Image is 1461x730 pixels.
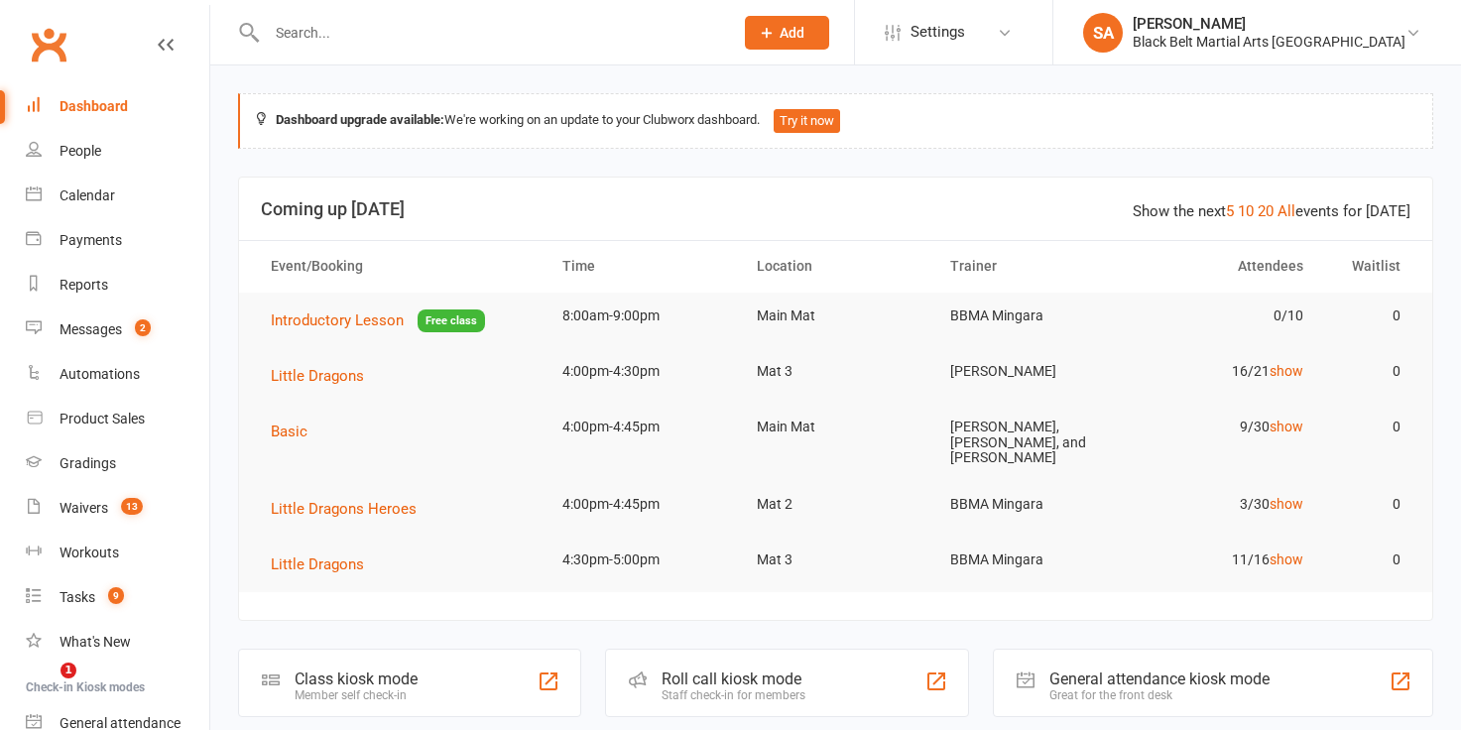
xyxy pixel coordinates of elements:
td: Mat 3 [739,537,933,583]
a: Dashboard [26,84,209,129]
span: Little Dragons Heroes [271,500,417,518]
span: Little Dragons [271,555,364,573]
a: 5 [1226,202,1234,220]
span: Add [780,25,804,41]
a: People [26,129,209,174]
div: What's New [60,634,131,650]
th: Time [545,241,739,292]
div: Reports [60,277,108,293]
div: People [60,143,101,159]
span: 9 [108,587,124,604]
td: 4:00pm-4:45pm [545,404,739,450]
div: General attendance kiosk mode [1049,669,1270,688]
a: 20 [1258,202,1274,220]
a: Tasks 9 [26,575,209,620]
div: Dashboard [60,98,128,114]
th: Event/Booking [253,241,545,292]
div: Workouts [60,545,119,560]
h3: Coming up [DATE] [261,199,1410,219]
td: 0/10 [1127,293,1321,339]
a: show [1270,551,1303,567]
td: BBMA Mingara [932,293,1127,339]
td: 8:00am-9:00pm [545,293,739,339]
button: Basic [271,420,321,443]
div: SA [1083,13,1123,53]
span: Settings [911,10,965,55]
div: [PERSON_NAME] [1133,15,1405,33]
a: show [1270,363,1303,379]
button: Little Dragons [271,552,378,576]
td: BBMA Mingara [932,537,1127,583]
iframe: Intercom live chat [20,663,67,710]
button: Little Dragons [271,364,378,388]
th: Attendees [1127,241,1321,292]
a: show [1270,496,1303,512]
div: We're working on an update to your Clubworx dashboard. [238,93,1433,149]
div: Payments [60,232,122,248]
div: Product Sales [60,411,145,426]
td: 0 [1321,348,1418,395]
span: 2 [135,319,151,336]
a: Payments [26,218,209,263]
a: Workouts [26,531,209,575]
div: Messages [60,321,122,337]
span: Free class [418,309,485,332]
th: Trainer [932,241,1127,292]
a: Automations [26,352,209,397]
td: 4:30pm-5:00pm [545,537,739,583]
a: Calendar [26,174,209,218]
a: Reports [26,263,209,307]
td: 4:00pm-4:30pm [545,348,739,395]
a: What's New [26,620,209,665]
span: 1 [61,663,76,678]
span: Little Dragons [271,367,364,385]
th: Location [739,241,933,292]
div: Calendar [60,187,115,203]
div: Member self check-in [295,688,418,702]
td: 0 [1321,537,1418,583]
span: Basic [271,423,307,440]
a: show [1270,419,1303,434]
div: Waivers [60,500,108,516]
th: Waitlist [1321,241,1418,292]
td: 4:00pm-4:45pm [545,481,739,528]
td: Main Mat [739,404,933,450]
div: Show the next events for [DATE] [1133,199,1410,223]
td: Mat 3 [739,348,933,395]
td: 16/21 [1127,348,1321,395]
td: 11/16 [1127,537,1321,583]
td: 9/30 [1127,404,1321,450]
a: Product Sales [26,397,209,441]
strong: Dashboard upgrade available: [276,112,444,127]
td: [PERSON_NAME], [PERSON_NAME], and [PERSON_NAME] [932,404,1127,481]
span: 13 [121,498,143,515]
td: Mat 2 [739,481,933,528]
div: Tasks [60,589,95,605]
td: BBMA Mingara [932,481,1127,528]
a: Waivers 13 [26,486,209,531]
button: Little Dragons Heroes [271,497,430,521]
td: 3/30 [1127,481,1321,528]
a: Gradings [26,441,209,486]
div: Gradings [60,455,116,471]
div: Automations [60,366,140,382]
a: Clubworx [24,20,73,69]
button: Introductory LessonFree class [271,308,485,333]
div: Black Belt Martial Arts [GEOGRAPHIC_DATA] [1133,33,1405,51]
button: Try it now [774,109,840,133]
a: All [1278,202,1295,220]
td: Main Mat [739,293,933,339]
span: Introductory Lesson [271,311,404,329]
td: [PERSON_NAME] [932,348,1127,395]
td: 0 [1321,481,1418,528]
div: Class kiosk mode [295,669,418,688]
div: Roll call kiosk mode [662,669,805,688]
button: Add [745,16,829,50]
div: Great for the front desk [1049,688,1270,702]
a: Messages 2 [26,307,209,352]
td: 0 [1321,293,1418,339]
td: 0 [1321,404,1418,450]
a: 10 [1238,202,1254,220]
div: Staff check-in for members [662,688,805,702]
input: Search... [261,19,719,47]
